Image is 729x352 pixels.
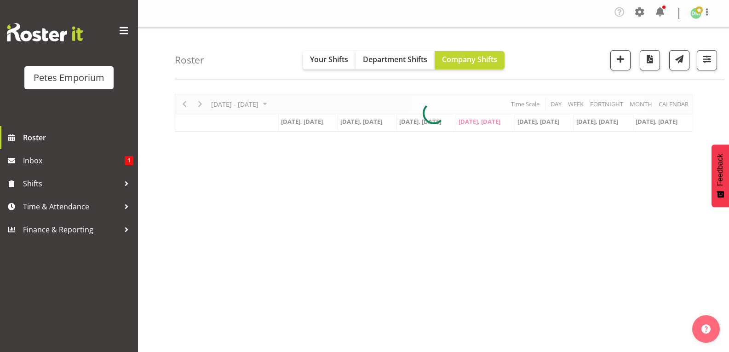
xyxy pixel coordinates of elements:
span: Shifts [23,177,120,190]
span: Your Shifts [310,54,348,64]
span: Feedback [716,154,724,186]
span: Roster [23,131,133,144]
button: Filter Shifts [697,50,717,70]
div: Petes Emporium [34,71,104,85]
span: Time & Attendance [23,200,120,214]
span: Department Shifts [363,54,427,64]
span: Company Shifts [442,54,497,64]
button: Company Shifts [435,51,505,69]
button: Send a list of all shifts for the selected filtered period to all rostered employees. [669,50,689,70]
span: Inbox [23,154,125,167]
h4: Roster [175,55,204,65]
img: david-mcauley697.jpg [690,8,701,19]
button: Department Shifts [356,51,435,69]
img: help-xxl-2.png [701,324,711,334]
span: Finance & Reporting [23,223,120,237]
button: Feedback - Show survey [712,144,729,207]
button: Your Shifts [303,51,356,69]
img: Rosterit website logo [7,23,83,41]
button: Download a PDF of the roster according to the set date range. [640,50,660,70]
span: 1 [125,156,133,165]
button: Add a new shift [610,50,631,70]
